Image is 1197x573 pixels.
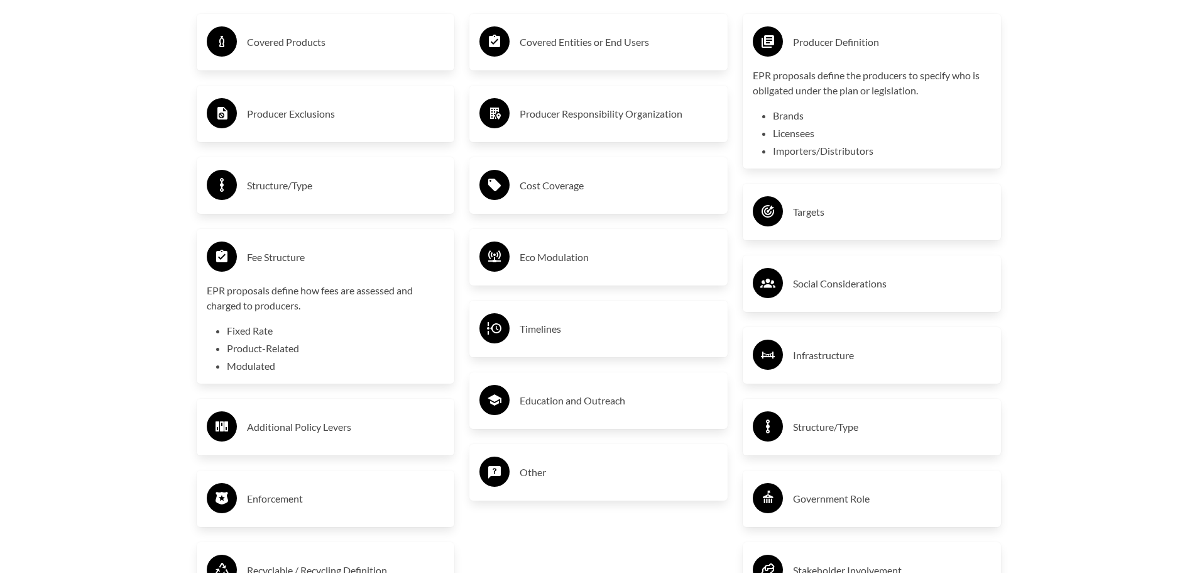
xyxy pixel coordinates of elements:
[247,489,445,509] h3: Enforcement
[773,126,991,141] li: Licensees
[227,323,445,338] li: Fixed Rate
[793,32,991,52] h3: Producer Definition
[793,417,991,437] h3: Structure/Type
[773,108,991,123] li: Brands
[520,104,718,124] h3: Producer Responsibility Organization
[247,32,445,52] h3: Covered Products
[773,143,991,159] li: Importers/Distributors
[793,489,991,509] h3: Government Role
[247,175,445,196] h3: Structure/Type
[520,32,718,52] h3: Covered Entities or End Users
[520,462,718,482] h3: Other
[247,247,445,267] h3: Fee Structure
[520,247,718,267] h3: Eco Modulation
[247,104,445,124] h3: Producer Exclusions
[520,391,718,411] h3: Education and Outreach
[793,202,991,222] h3: Targets
[227,341,445,356] li: Product-Related
[520,175,718,196] h3: Cost Coverage
[207,283,445,313] p: EPR proposals define how fees are assessed and charged to producers.
[520,319,718,339] h3: Timelines
[753,68,991,98] p: EPR proposals define the producers to specify who is obligated under the plan or legislation.
[793,274,991,294] h3: Social Considerations
[793,345,991,365] h3: Infrastructure
[247,417,445,437] h3: Additional Policy Levers
[227,359,445,374] li: Modulated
